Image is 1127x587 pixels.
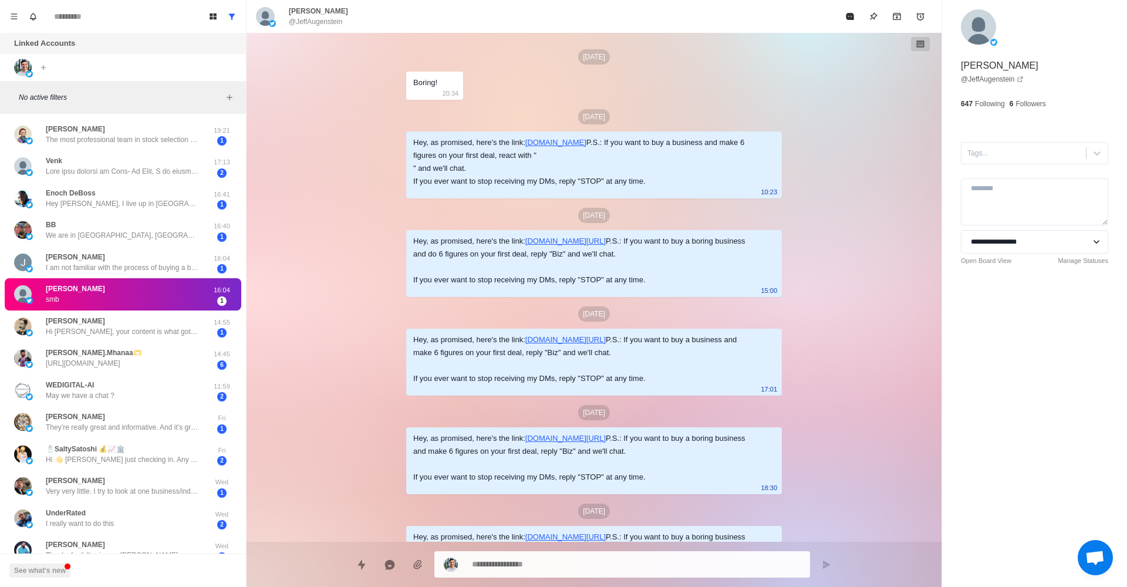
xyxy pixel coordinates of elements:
[14,510,32,527] img: picture
[204,7,222,26] button: Board View
[207,413,237,423] p: Fri
[26,297,33,304] img: picture
[761,284,777,297] p: 15:00
[217,168,227,178] span: 2
[207,126,237,136] p: 19:21
[289,6,348,16] p: [PERSON_NAME]
[217,232,227,242] span: 1
[26,201,33,208] img: picture
[909,5,932,28] button: Add reminder
[1058,256,1108,266] a: Manage Statuses
[23,7,42,26] button: Notifications
[26,233,33,240] img: picture
[14,254,32,271] img: picture
[578,306,610,322] p: [DATE]
[46,486,198,497] p: Very very little. I try to look at one business/industry/segment each week, but everything Im doi...
[14,59,32,76] img: picture
[207,510,237,519] p: Wed
[46,550,180,561] p: Thanks for following up [PERSON_NAME].
[46,454,198,465] p: Hi 👋 [PERSON_NAME] just checking in. Any advice to my last message?
[14,221,32,239] img: picture
[217,136,227,146] span: 1
[207,382,237,392] p: 11:59
[46,284,105,294] p: [PERSON_NAME]
[207,254,237,264] p: 16:04
[207,318,237,328] p: 14:55
[46,134,198,145] p: The most professional team in stock selection @williams_bracho! Free stock recommendations every ...
[26,393,33,400] img: picture
[578,208,610,223] p: [DATE]
[46,316,105,326] p: [PERSON_NAME]
[46,166,198,177] p: Lore ipsu dolorsi am Cons- Ad Elit, S do eiusmod tempori ut lab etdo. M aliq enimadm veniamqui N'...
[443,87,459,100] p: 20:34
[26,329,33,336] img: picture
[46,124,105,134] p: [PERSON_NAME]
[578,49,610,65] p: [DATE]
[961,74,1024,85] a: @JeffAugenstein
[46,380,94,390] p: WEDIGITAL-AI
[525,138,586,147] a: [DOMAIN_NAME]
[217,200,227,210] span: 1
[207,190,237,200] p: 16:41
[26,457,33,464] img: picture
[46,475,105,486] p: [PERSON_NAME]
[217,488,227,498] span: 1
[26,521,33,528] img: picture
[444,558,458,572] img: picture
[885,5,909,28] button: Archive
[217,456,227,465] span: 2
[14,349,32,367] img: picture
[217,424,227,434] span: 1
[14,318,32,335] img: picture
[761,185,777,198] p: 10:23
[525,532,606,541] a: [DOMAIN_NAME][URL]
[46,539,105,550] p: [PERSON_NAME]
[1015,99,1045,109] p: Followers
[26,265,33,272] img: picture
[14,157,32,175] img: picture
[14,541,32,559] img: picture
[46,230,198,241] p: We are in [GEOGRAPHIC_DATA], [GEOGRAPHIC_DATA]. I’m a partner in a liquor company, but looking to...
[46,518,114,529] p: I really want to do this
[14,382,32,399] img: picture
[14,446,32,463] img: picture
[46,198,198,209] p: Hey [PERSON_NAME], I live up in [GEOGRAPHIC_DATA], and I've been following your journey acquiring...
[46,262,198,273] p: I am not familiar with the process of buying a business. A checklist and due diligence would be a...
[269,20,276,27] img: picture
[207,349,237,359] p: 14:45
[862,5,885,28] button: Pin
[5,7,23,26] button: Menu
[217,296,227,306] span: 1
[46,156,62,166] p: Venk
[19,92,222,103] p: No active filters
[413,136,756,188] div: Hey, as promised, here's the link: P.S.: If you want to buy a business and make 6 figures on your...
[46,252,105,262] p: [PERSON_NAME]
[26,137,33,144] img: picture
[217,392,227,402] span: 2
[1010,99,1014,109] p: 6
[1078,540,1113,575] div: Open chat
[46,411,105,422] p: [PERSON_NAME]
[207,285,237,295] p: 16:04
[413,432,756,484] div: Hey, as promised, here's the link: P.S.: If you want to buy a boring business and make 6 figures ...
[207,541,237,551] p: Wed
[14,413,32,431] img: picture
[207,477,237,487] p: Wed
[578,109,610,124] p: [DATE]
[525,335,606,344] a: [DOMAIN_NAME][URL]
[578,405,610,420] p: [DATE]
[413,531,756,582] div: Hey, as promised, here's the link: P.S.: If you want to buy a boring business and do 6 figures on...
[815,553,838,576] button: Send message
[525,434,606,443] a: [DOMAIN_NAME][URL]
[46,358,120,369] p: [URL][DOMAIN_NAME]
[26,169,33,176] img: picture
[378,553,401,576] button: Reply with AI
[525,237,606,245] a: [DOMAIN_NAME][URL]
[46,444,125,454] p: 🧂SaltySatoshi 💰📈🏛️
[26,361,33,368] img: picture
[217,520,227,529] span: 2
[975,99,1005,109] p: Following
[838,5,862,28] button: Mark as read
[14,285,32,303] img: picture
[289,16,342,27] p: @JeffAugenstein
